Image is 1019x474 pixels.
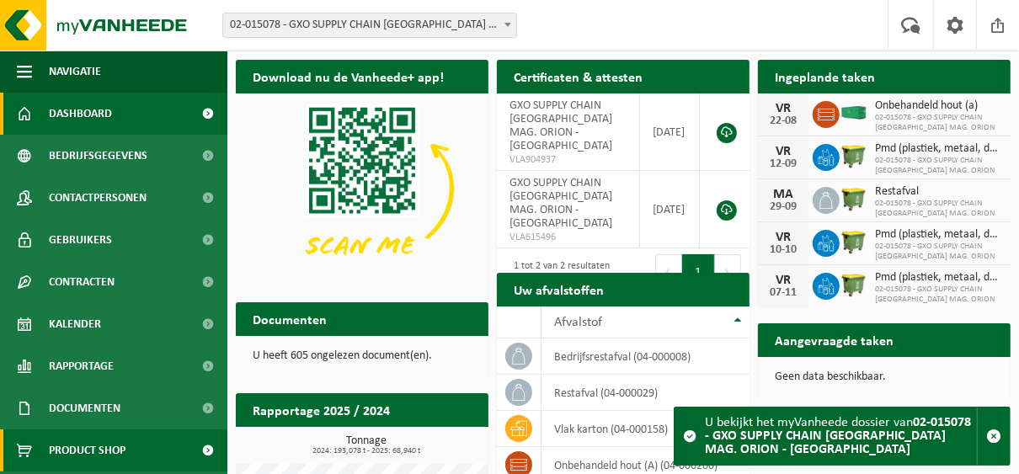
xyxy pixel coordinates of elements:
[49,429,125,471] span: Product Shop
[766,115,800,127] div: 22-08
[715,254,741,288] button: Next
[766,244,800,256] div: 10-10
[49,51,101,93] span: Navigatie
[49,219,112,261] span: Gebruikers
[758,60,892,93] h2: Ingeplande taken
[497,273,621,306] h2: Uw afvalstoffen
[705,407,977,465] div: U bekijkt het myVanheede dossier van
[509,153,627,167] span: VLA904937
[875,285,1002,305] span: 02-015078 - GXO SUPPLY CHAIN [GEOGRAPHIC_DATA] MAG. ORION
[244,435,488,455] h3: Tonnage
[509,231,627,244] span: VLA615496
[253,350,472,362] p: U heeft 605 ongelezen document(en).
[236,60,461,93] h2: Download nu de Vanheede+ app!
[640,171,700,248] td: [DATE]
[542,411,750,447] td: vlak karton (04-000158)
[775,371,994,383] p: Geen data beschikbaar.
[244,447,488,455] span: 2024: 193,078 t - 2025: 68,940 t
[236,302,344,335] h2: Documenten
[363,426,487,460] a: Bekijk rapportage
[758,323,910,356] h2: Aangevraagde taken
[766,158,800,170] div: 12-09
[497,60,659,93] h2: Certificaten & attesten
[875,99,1002,113] span: Onbehandeld hout (a)
[766,102,800,115] div: VR
[875,113,1002,133] span: 02-015078 - GXO SUPPLY CHAIN [GEOGRAPHIC_DATA] MAG. ORION
[542,375,750,411] td: restafval (04-000029)
[875,156,1002,176] span: 02-015078 - GXO SUPPLY CHAIN [GEOGRAPHIC_DATA] MAG. ORION
[875,228,1002,242] span: Pmd (plastiek, metaal, drankkartons) (bedrijven)
[49,135,147,177] span: Bedrijfsgegevens
[655,254,682,288] button: Previous
[49,177,147,219] span: Contactpersonen
[705,416,971,456] strong: 02-015078 - GXO SUPPLY CHAIN [GEOGRAPHIC_DATA] MAG. ORION - [GEOGRAPHIC_DATA]
[49,303,101,345] span: Kalender
[49,93,112,135] span: Dashboard
[222,13,517,38] span: 02-015078 - GXO SUPPLY CHAIN ANTWERPEN MAG. ORION - ANTWERPEN
[223,13,516,37] span: 02-015078 - GXO SUPPLY CHAIN ANTWERPEN MAG. ORION - ANTWERPEN
[236,393,407,426] h2: Rapportage 2025 / 2024
[875,242,1002,262] span: 02-015078 - GXO SUPPLY CHAIN [GEOGRAPHIC_DATA] MAG. ORION
[49,345,114,387] span: Rapportage
[766,287,800,299] div: 07-11
[766,188,800,201] div: MA
[875,199,1002,219] span: 02-015078 - GXO SUPPLY CHAIN [GEOGRAPHIC_DATA] MAG. ORION
[840,227,868,256] img: WB-1100-HPE-GN-51
[766,145,800,158] div: VR
[509,177,612,230] span: GXO SUPPLY CHAIN [GEOGRAPHIC_DATA] MAG. ORION - [GEOGRAPHIC_DATA]
[236,93,488,283] img: Download de VHEPlus App
[766,274,800,287] div: VR
[682,254,715,288] button: 1
[542,338,750,375] td: bedrijfsrestafval (04-000008)
[840,141,868,170] img: WB-1100-HPE-GN-51
[840,184,868,213] img: WB-1100-HPE-GN-50
[640,93,700,171] td: [DATE]
[49,261,115,303] span: Contracten
[875,271,1002,285] span: Pmd (plastiek, metaal, drankkartons) (bedrijven)
[509,99,612,152] span: GXO SUPPLY CHAIN [GEOGRAPHIC_DATA] MAG. ORION - [GEOGRAPHIC_DATA]
[875,142,1002,156] span: Pmd (plastiek, metaal, drankkartons) (bedrijven)
[875,185,1002,199] span: Restafval
[554,316,602,329] span: Afvalstof
[840,105,868,120] img: HK-XC-40-GN-00
[505,253,610,290] div: 1 tot 2 van 2 resultaten
[49,387,120,429] span: Documenten
[766,201,800,213] div: 29-09
[840,270,868,299] img: WB-1100-HPE-GN-51
[766,231,800,244] div: VR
